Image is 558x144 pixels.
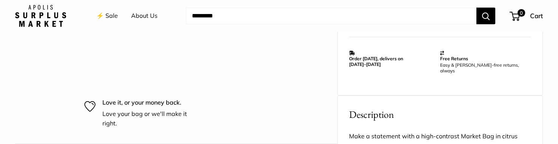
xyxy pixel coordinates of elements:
h2: Description [349,107,531,122]
p: Love your bag or we'll make it right. [102,109,196,128]
span: Cart [530,12,543,20]
strong: Order [DATE], delivers on [DATE]–[DATE] [349,56,403,67]
p: Easy & [PERSON_NAME]-free returns, always [440,62,527,74]
img: Apolis: Surplus Market [15,5,66,27]
a: ⚡️ Sale [96,10,118,22]
input: Search... [186,8,476,24]
a: 0 Cart [510,10,543,22]
span: 0 [518,9,525,17]
strong: Free Returns [440,56,468,61]
button: Search [476,8,495,24]
p: Love it, or your money back. [102,98,196,108]
a: About Us [131,10,158,22]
